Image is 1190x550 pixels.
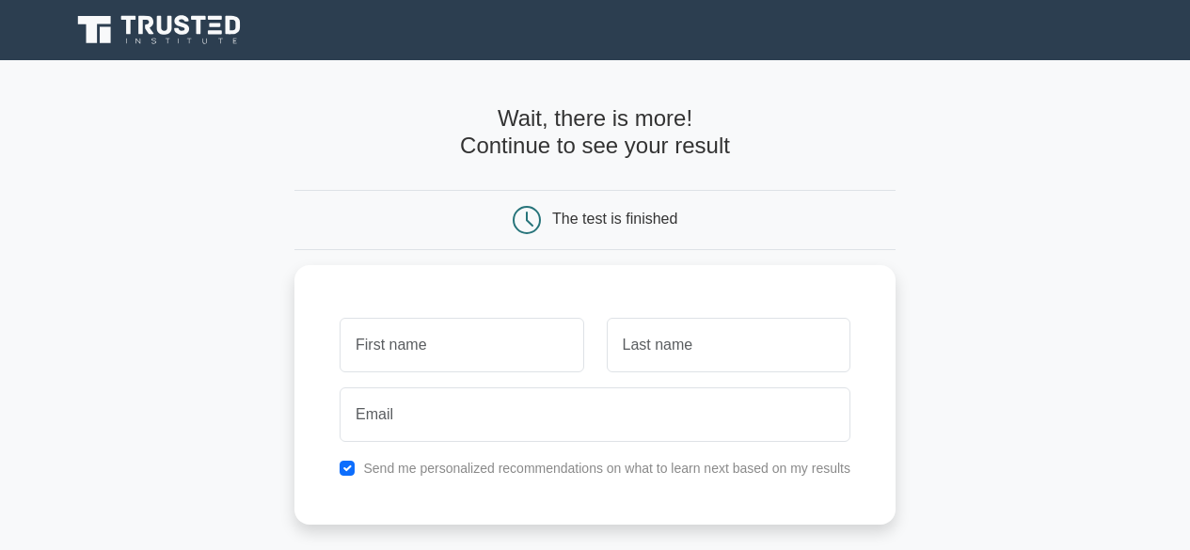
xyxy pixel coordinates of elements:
[294,105,896,160] h4: Wait, there is more! Continue to see your result
[340,387,850,442] input: Email
[363,461,850,476] label: Send me personalized recommendations on what to learn next based on my results
[607,318,850,372] input: Last name
[340,318,583,372] input: First name
[552,211,677,227] div: The test is finished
